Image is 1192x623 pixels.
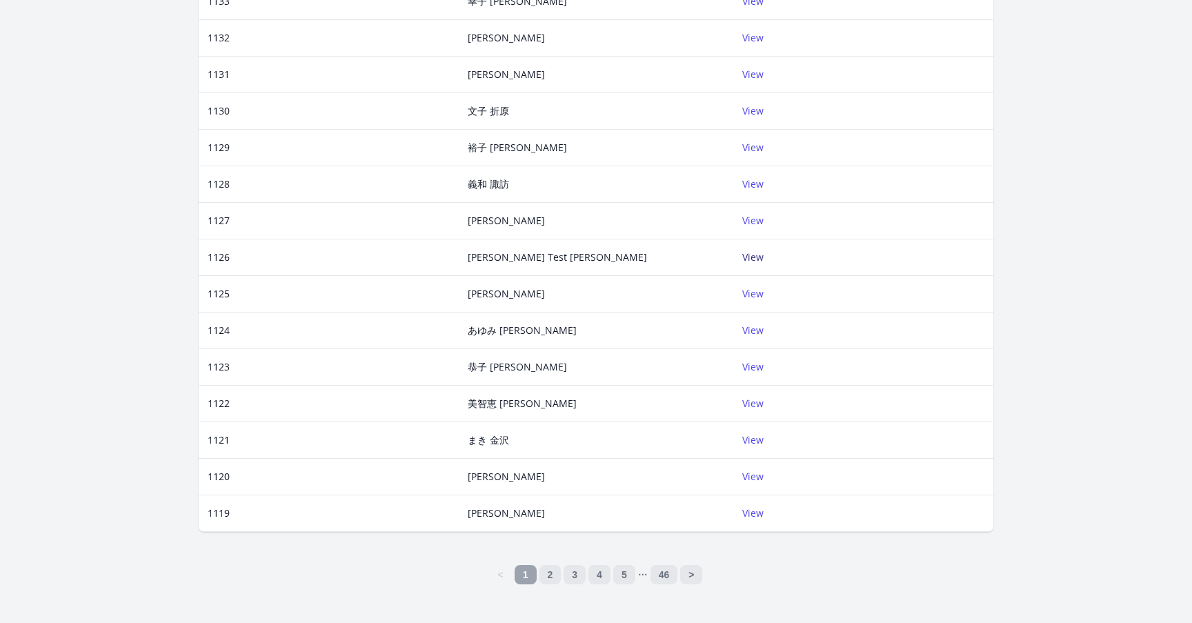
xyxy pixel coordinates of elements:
div: 1124 [199,324,238,337]
a: 4 [588,565,610,584]
div: 1119 [199,506,238,520]
a: Previous [490,565,512,584]
div: [PERSON_NAME] [459,287,553,301]
a: View [742,397,764,410]
div: 義和 諏訪 [459,177,517,191]
a: View [742,104,764,117]
a: View [742,324,764,337]
div: [PERSON_NAME] [459,506,553,520]
div: 美智恵 [PERSON_NAME] [459,397,585,411]
div: 1120 [199,470,238,484]
div: 1129 [199,141,238,155]
a: View [742,360,764,373]
nav: Pages [490,565,703,584]
div: 1123 [199,360,238,374]
a: View [742,506,764,520]
div: 恭子 [PERSON_NAME] [459,360,575,374]
a: 46 [650,565,678,584]
div: 1126 [199,250,238,264]
div: 文子 折原 [459,104,517,118]
div: 1132 [199,31,238,45]
a: View [742,177,764,190]
a: Next [680,565,702,584]
a: … [638,565,648,584]
div: 1127 [199,214,238,228]
div: [PERSON_NAME] [459,31,553,45]
div: 1122 [199,397,238,411]
div: 裕子 [PERSON_NAME] [459,141,575,155]
a: View [742,250,764,264]
div: 1125 [199,287,238,301]
a: 3 [564,565,586,584]
div: 1130 [199,104,238,118]
div: 1128 [199,177,238,191]
div: あゆみ [PERSON_NAME] [459,324,585,337]
div: [PERSON_NAME] [459,214,553,228]
a: View [742,433,764,446]
a: View [742,287,764,300]
a: View [742,141,764,154]
a: View [742,68,764,81]
a: View [742,470,764,483]
div: 1131 [199,68,238,81]
a: View [742,31,764,44]
div: [PERSON_NAME] [459,68,553,81]
a: 1 [515,565,537,584]
div: 1121 [199,433,238,447]
a: 2 [539,565,562,584]
div: まき 金沢 [459,433,517,447]
a: 5 [613,565,635,584]
a: View [742,214,764,227]
div: [PERSON_NAME] Test [PERSON_NAME] [459,250,655,264]
div: [PERSON_NAME] [459,470,553,484]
